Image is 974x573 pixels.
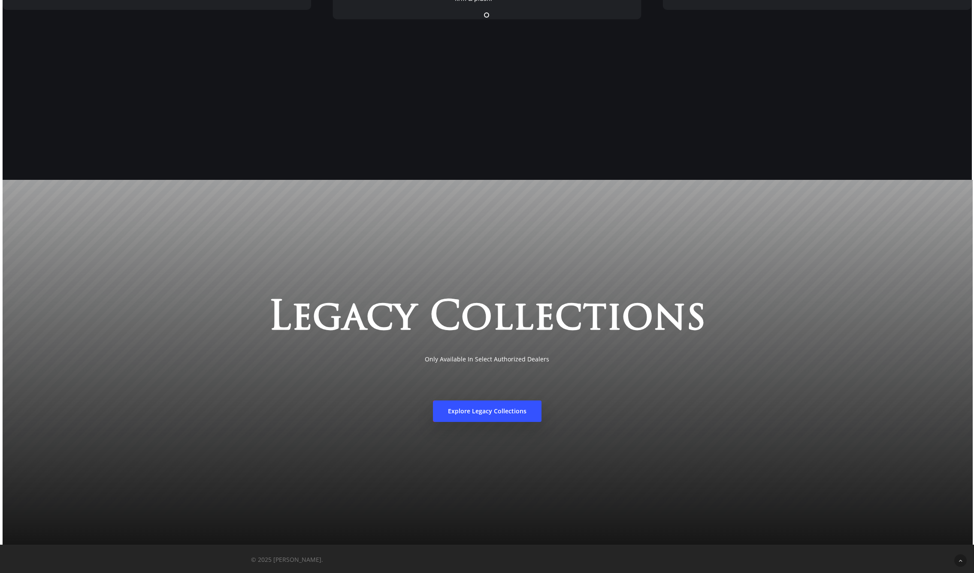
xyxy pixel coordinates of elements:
[366,297,394,343] span: c
[493,297,513,343] span: l
[430,297,461,343] span: C
[534,297,555,343] span: e
[394,297,417,343] span: y
[433,400,541,422] a: Explore Legacy Collections
[268,297,291,343] span: L
[555,297,583,343] span: c
[481,8,493,21] li: Page dot 1
[686,297,706,343] span: s
[653,297,686,343] span: n
[251,555,442,564] p: © 2025 [PERSON_NAME].
[583,297,607,343] span: t
[312,297,342,343] span: g
[513,297,534,343] span: l
[291,297,312,343] span: e
[99,354,874,365] p: Only Available In Select Authorized Dealers
[622,297,653,343] span: o
[607,297,622,343] span: i
[448,407,526,415] span: Explore Legacy Collections
[99,297,874,343] h3: Legacy Collections
[342,297,366,343] span: a
[954,555,967,567] a: Back to top
[461,297,493,343] span: o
